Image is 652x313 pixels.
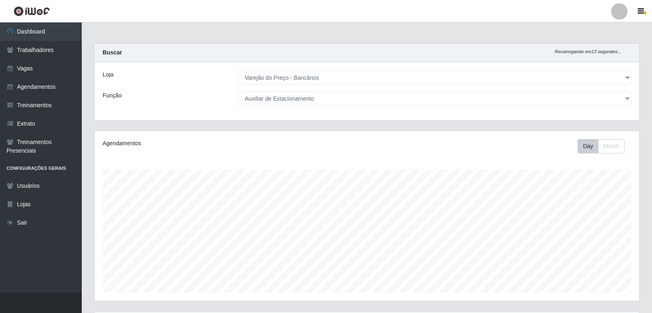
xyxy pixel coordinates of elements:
[598,139,625,153] button: Month
[578,139,631,153] div: Toolbar with button groups
[103,139,316,148] div: Agendamentos
[103,49,122,56] strong: Buscar
[13,6,50,16] img: CoreUI Logo
[555,49,621,54] i: Recarregando em 13 segundos...
[103,70,113,79] label: Loja
[578,139,625,153] div: First group
[103,91,122,100] label: Função
[578,139,598,153] button: Day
